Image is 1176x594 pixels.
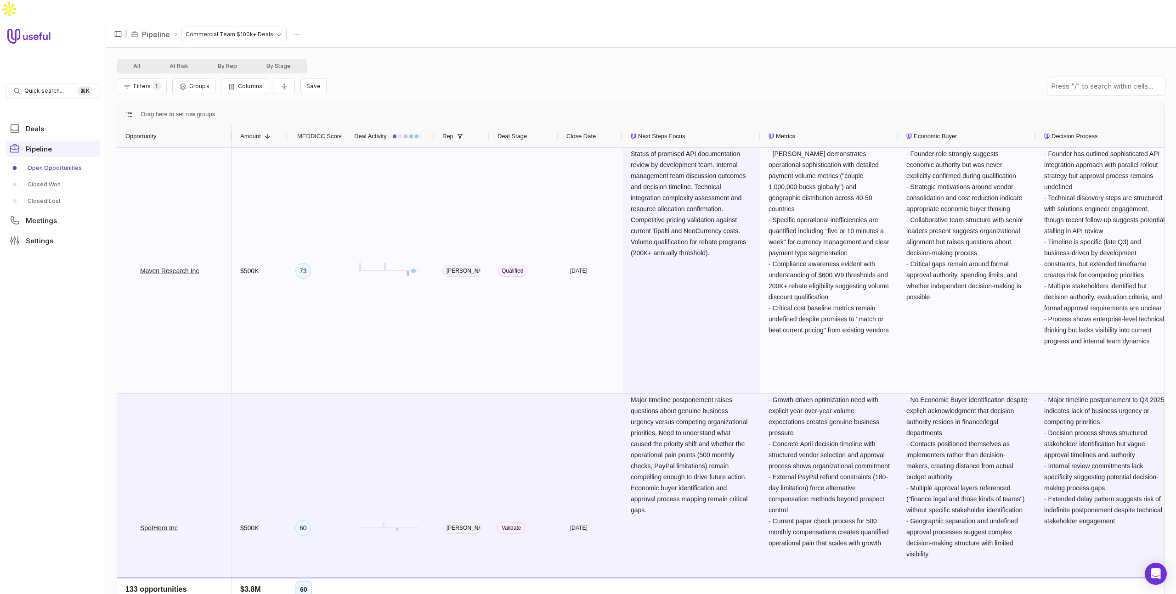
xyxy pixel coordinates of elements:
[300,78,327,94] button: Create a new saved view
[306,83,321,90] span: Save
[1044,125,1165,147] div: Decision Process
[153,82,160,90] span: 1
[6,212,100,229] a: Meetings
[117,78,167,94] button: Filter Pipeline
[1047,77,1165,95] input: Press "/" to search within cells...
[906,125,1028,147] div: Economic Buyer
[6,161,100,175] a: Open Opportunities
[6,194,100,208] a: Closed Lost
[498,265,527,277] span: Qualified
[570,524,588,532] time: [DATE]
[295,263,311,279] div: 73
[172,78,215,94] button: Group Pipeline
[570,267,588,275] time: [DATE]
[134,83,151,90] span: Filters
[1052,131,1097,142] span: Decision Process
[6,232,100,249] a: Settings
[140,522,178,533] a: SpotHero Inc
[498,522,525,534] span: Validate
[252,61,305,72] button: By Stage
[26,146,52,152] span: Pipeline
[776,131,795,142] span: Metrics
[125,29,127,40] span: |
[221,78,268,94] button: Columns
[111,27,125,41] button: Collapse sidebar
[6,120,100,137] a: Deals
[240,265,259,276] span: $500K
[1145,563,1167,585] div: Open Intercom Messenger
[26,125,44,132] span: Deals
[566,131,596,142] span: Close Date
[442,265,481,277] span: [PERSON_NAME]
[78,86,92,95] kbd: ⌘ K
[141,109,215,120] span: Drag here to set row groups
[1044,150,1166,345] span: - Founder has outlined sophisticated API integration approach with parallel rollout strategy but ...
[297,131,342,142] span: MEDDICC Score
[142,29,170,40] a: Pipeline
[1044,396,1166,525] span: - Major timeline postponement to Q4 2025 indicates lack of business urgency or competing prioriti...
[189,83,209,90] span: Groups
[295,125,334,147] div: MEDDICC Score
[638,131,685,142] span: Next Steps Focus
[631,394,752,516] span: Major timeline postponement raises questions about genuine business urgency versus competing orga...
[498,131,527,142] span: Deal Stage
[906,150,1025,301] span: - Founder role strongly suggests economic authority but was never explicitly confirmed during qua...
[6,140,100,157] a: Pipeline
[26,237,53,244] span: Settings
[442,131,453,142] span: Rep
[914,131,957,142] span: Economic Buyer
[155,61,203,72] button: At Risk
[295,520,311,536] div: 60
[6,161,100,208] div: Pipeline submenu
[26,217,57,224] span: Meetings
[240,131,261,142] span: Amount
[631,125,752,147] div: Next Steps Focus
[140,265,199,276] a: Maven Research Inc
[274,78,295,95] button: Collapse all rows
[119,61,155,72] button: All
[769,150,891,334] span: - [PERSON_NAME] demonstrates operational sophistication with detailed payment volume metrics ("co...
[240,522,259,533] span: $500K
[238,83,262,90] span: Columns
[769,396,890,547] span: - Growth-driven optimization need with explicit year-over-year volume expectations creates genuin...
[354,131,387,142] span: Deal Activity
[442,522,481,534] span: [PERSON_NAME]
[125,131,156,142] span: Opportunity
[203,61,252,72] button: By Rep
[24,87,64,95] span: Quick search...
[906,396,1029,558] span: - No Economic Buyer identification despite explicit acknowledgment that decision authority reside...
[631,148,752,258] span: Status of promised API documentation review by development team. Internal management team discuss...
[6,177,100,192] a: Closed Won
[141,109,215,120] div: Row Groups
[769,125,890,147] div: Metrics
[290,28,304,41] button: Actions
